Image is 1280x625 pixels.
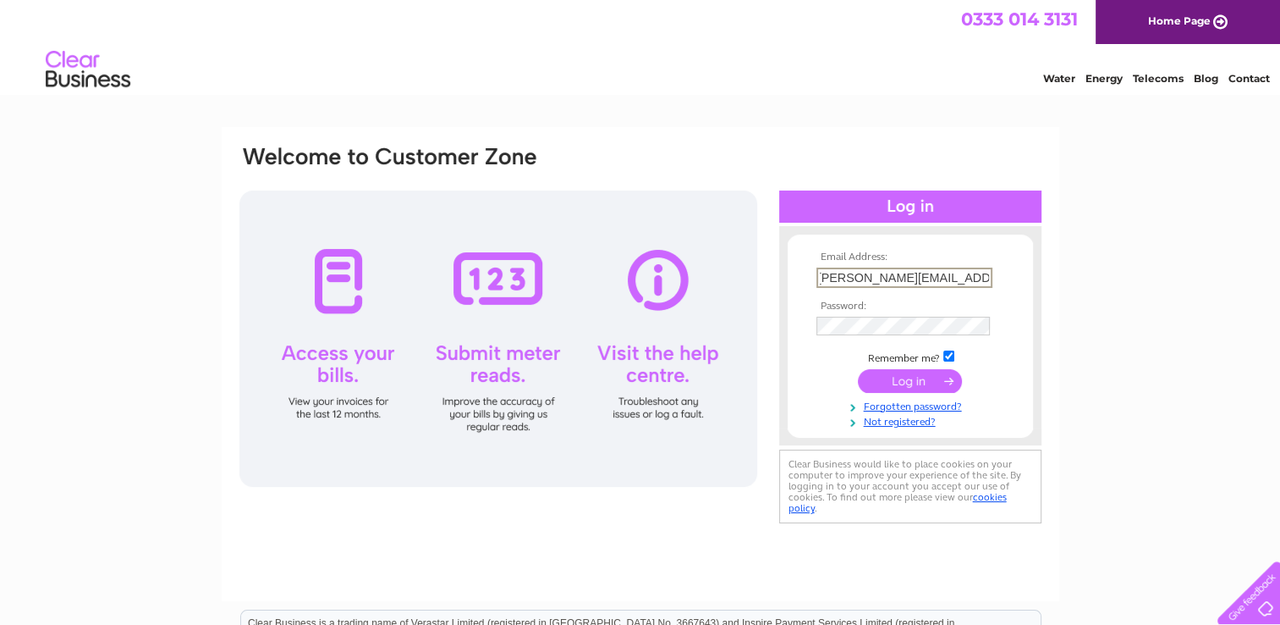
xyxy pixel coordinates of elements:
[1133,72,1184,85] a: Telecoms
[1085,72,1123,85] a: Energy
[816,397,1008,413] a: Forgotten password?
[788,491,1007,514] a: cookies policy
[1043,72,1075,85] a: Water
[816,412,1008,429] a: Not registered?
[858,369,962,393] input: Submit
[241,9,1041,82] div: Clear Business is a trading name of Verastar Limited (registered in [GEOGRAPHIC_DATA] No. 3667643...
[812,252,1008,263] th: Email Address:
[45,44,131,96] img: logo.png
[1194,72,1218,85] a: Blog
[961,8,1078,30] a: 0333 014 3131
[779,450,1041,523] div: Clear Business would like to place cookies on your computer to improve your experience of the sit...
[1228,72,1270,85] a: Contact
[812,348,1008,365] td: Remember me?
[812,301,1008,312] th: Password:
